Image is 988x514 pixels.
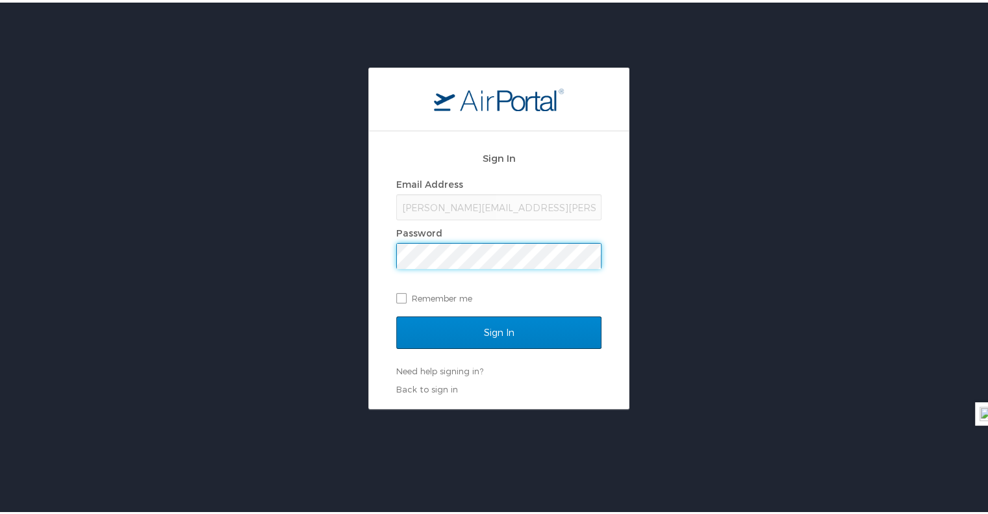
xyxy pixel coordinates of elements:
input: Sign In [396,314,602,346]
label: Password [396,225,442,236]
label: Remember me [396,286,602,305]
img: logo [434,85,564,109]
a: Back to sign in [396,381,458,392]
h2: Sign In [396,148,602,163]
label: Email Address [396,176,463,187]
a: Need help signing in? [396,363,483,374]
